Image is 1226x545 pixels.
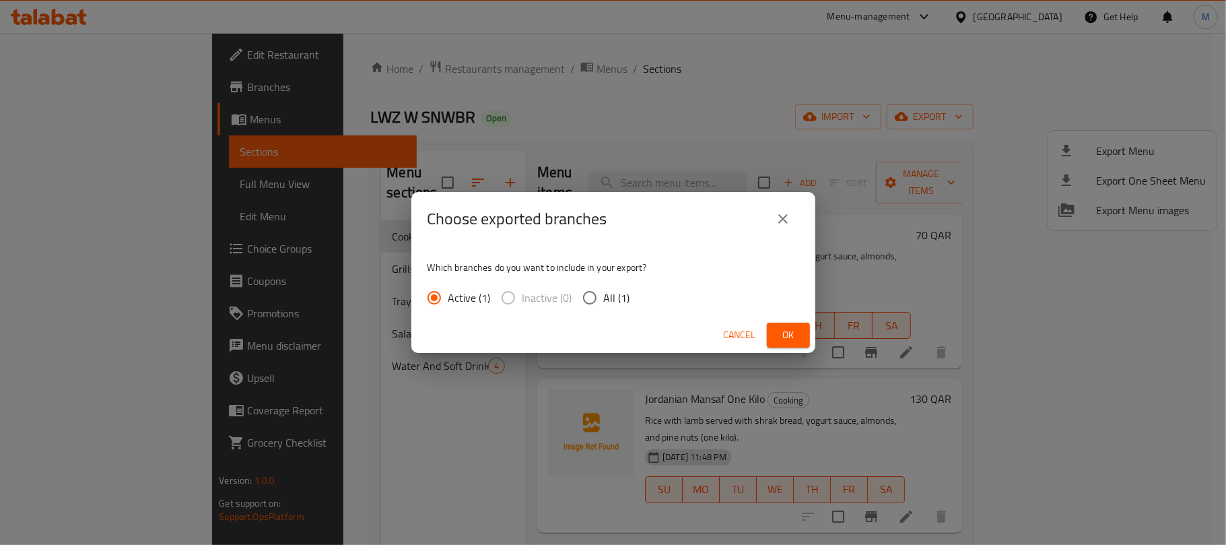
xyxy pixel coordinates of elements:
span: Cancel [724,327,756,344]
button: Cancel [718,323,761,348]
span: Ok [778,327,799,344]
span: Active (1) [448,290,491,306]
span: Inactive (0) [522,290,572,306]
p: Which branches do you want to include in your export? [428,261,799,274]
button: Ok [767,323,810,348]
button: close [767,203,799,235]
h2: Choose exported branches [428,208,607,230]
span: All (1) [604,290,630,306]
